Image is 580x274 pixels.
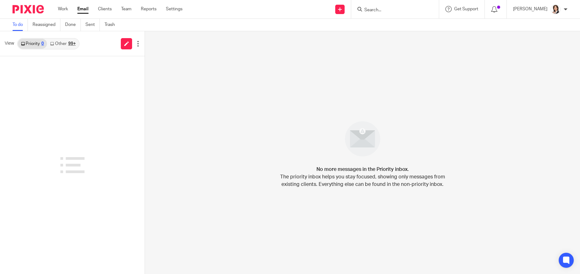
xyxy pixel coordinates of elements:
[85,19,100,31] a: Sent
[47,39,79,49] a: Other99+
[121,6,131,12] a: Team
[316,166,409,173] h4: No more messages in the Priority inbox.
[141,6,157,12] a: Reports
[18,39,47,49] a: Priority0
[13,19,28,31] a: To do
[551,4,561,14] img: BW%20Website%203%20-%20square.jpg
[77,6,89,12] a: Email
[58,6,68,12] a: Work
[364,7,420,13] input: Search
[105,19,120,31] a: Trash
[341,117,384,161] img: image
[98,6,112,12] a: Clients
[13,5,44,13] img: Pixie
[5,40,14,47] span: View
[41,42,44,46] div: 0
[65,19,81,31] a: Done
[280,173,445,188] p: The priority inbox helps you stay focused, showing only messages from existing clients. Everythin...
[513,6,547,12] p: [PERSON_NAME]
[68,42,76,46] div: 99+
[166,6,182,12] a: Settings
[454,7,478,11] span: Get Support
[33,19,60,31] a: Reassigned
